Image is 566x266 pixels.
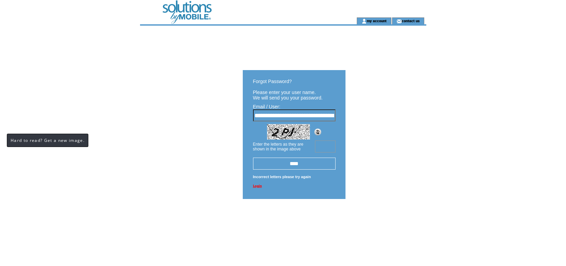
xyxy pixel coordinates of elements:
a: Login [253,184,262,188]
img: Captcha.jpg [267,124,310,139]
span: Forgot Password? Please enter your user name. We will send you your password. [253,79,323,101]
img: contact_us_icon.gif [397,18,402,24]
span: Hard to read? Get a new image. [11,137,85,143]
span: Incorrect letters please try again [253,173,336,181]
span: Enter the letters as they are shown in the image above [253,142,303,151]
span: Email / User: [253,104,280,109]
a: contact us [402,18,420,23]
a: my account [367,18,387,23]
img: account_icon.gif [362,18,367,24]
img: refresh.png [314,129,321,135]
